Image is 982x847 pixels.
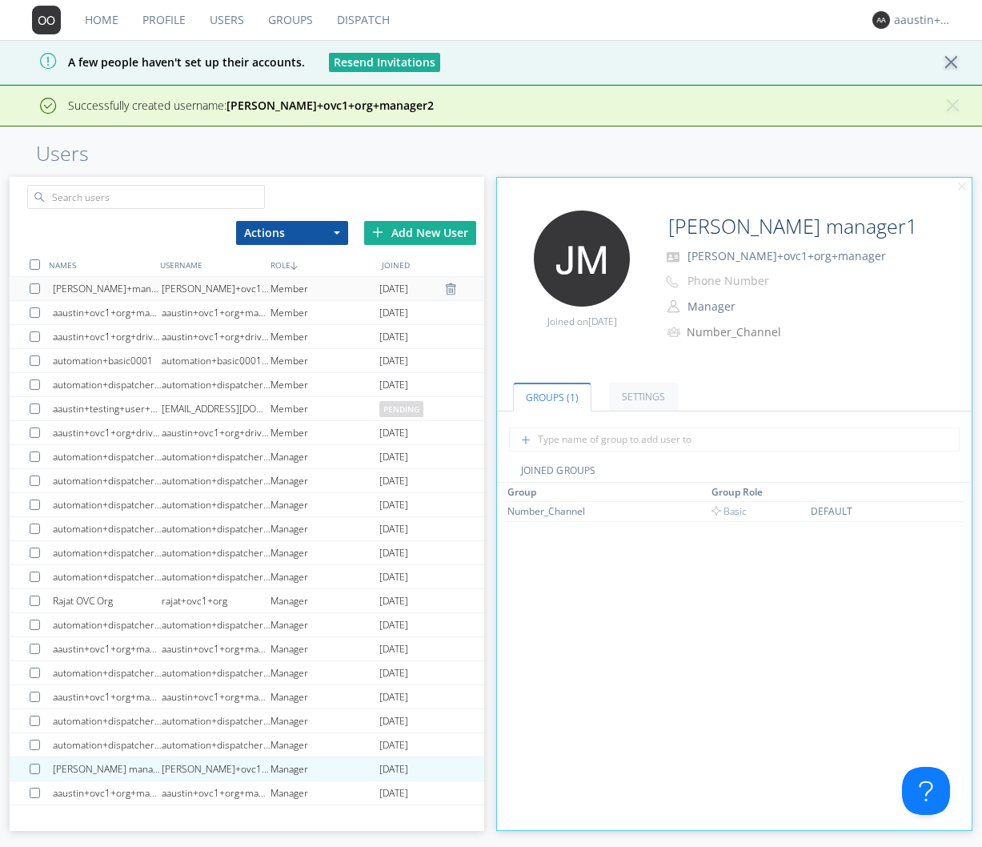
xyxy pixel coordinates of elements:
[667,300,679,313] img: person-outline.svg
[547,315,617,328] span: Joined on
[10,349,484,373] a: automation+basic0001automation+basic0001+ovc1+orgMember[DATE]
[53,637,162,660] div: aaustin+ovc1+org+manager2
[271,805,379,829] div: Manager
[271,469,379,492] div: Manager
[894,12,954,28] div: aaustin+ovc1+org
[379,301,408,325] span: [DATE]
[53,613,162,636] div: automation+dispatcher0005
[53,685,162,709] div: aaustin+ovc1+org+manager
[513,383,591,411] a: Groups (1)
[162,685,271,709] div: aaustin+ovc1+org+manager
[271,661,379,684] div: Manager
[162,637,271,660] div: aaustin+ovc1+org+manager2
[808,483,924,502] th: Toggle SortBy
[956,182,968,193] img: cancel.svg
[162,733,271,757] div: automation+dispatcher0007+ovc1+org
[271,685,379,709] div: Manager
[162,517,271,540] div: automation+dispatcher0014+ovc1+org
[53,781,162,805] div: aaustin+ovc1+org+manager3
[10,301,484,325] a: aaustin+ovc1+org+manager4aaustin+ovc1+org+manager4Member[DATE]
[162,493,271,516] div: automation+dispatcher0004+ovc1+org
[236,221,348,245] button: Actions
[162,781,271,805] div: aaustin+ovc1+org+manager3
[667,321,683,343] img: icon-alert-users-thin-outline.svg
[379,469,408,493] span: [DATE]
[53,421,162,444] div: aaustin+ovc1+org+driver1
[379,781,408,805] span: [DATE]
[68,98,434,113] span: Successfully created username:
[379,445,408,469] span: [DATE]
[162,445,271,468] div: automation+dispatcher0013+ovc1+org
[379,733,408,757] span: [DATE]
[53,661,162,684] div: automation+dispatcher0006
[811,504,921,518] div: DEFAULT
[10,517,484,541] a: automation+dispatcher0014automation+dispatcher0014+ovc1+orgManager[DATE]
[162,469,271,492] div: automation+dispatcher0009+ovc1+org
[534,211,630,307] img: 373638.png
[379,517,408,541] span: [DATE]
[379,661,408,685] span: [DATE]
[379,613,408,637] span: [DATE]
[162,373,271,396] div: automation+dispatcher0015+ovc1+org
[162,613,271,636] div: automation+dispatcher0005+ovc1+org
[10,589,484,613] a: Rajat OVC Orgrajat+ovc1+orgManager[DATE]
[10,613,484,637] a: automation+dispatcher0005automation+dispatcher0005+ovc1+orgManager[DATE]
[10,781,484,805] a: aaustin+ovc1+org+manager3aaustin+ovc1+org+manager3Manager[DATE]
[10,661,484,685] a: automation+dispatcher0006automation+dispatcher0006+ovc1+orgManager[DATE]
[53,517,162,540] div: automation+dispatcher0014
[902,767,950,815] iframe: Toggle Customer Support
[872,11,890,29] img: 373638.png
[379,493,408,517] span: [DATE]
[10,685,484,709] a: aaustin+ovc1+org+manageraaustin+ovc1+org+managerManager[DATE]
[162,541,271,564] div: automation+dispatcher0002+ovc1+org
[271,541,379,564] div: Manager
[364,221,476,245] div: Add New User
[588,315,617,328] span: [DATE]
[271,421,379,444] div: Member
[162,565,271,588] div: automation+dispatcher0003+ovc1+org
[687,324,820,340] div: Number_Channel
[271,325,379,348] div: Member
[271,637,379,660] div: Manager
[10,277,484,301] a: [PERSON_NAME]+manager2[PERSON_NAME]+ovc1+org+manager2Member[DATE]
[609,383,678,411] a: Settings
[162,661,271,684] div: automation+dispatcher0006+ovc1+org
[162,277,271,300] div: [PERSON_NAME]+ovc1+org+manager2
[156,253,267,276] div: USERNAME
[162,589,271,612] div: rajat+ovc1+org
[10,805,484,829] a: automation+dispatcher0012automation+dispatcher0012+ovc1+orgManager[DATE]
[682,295,842,318] button: Manager
[53,349,162,372] div: automation+basic0001
[271,349,379,372] div: Member
[379,709,408,733] span: [DATE]
[505,483,709,502] th: Toggle SortBy
[711,504,747,518] span: Basic
[379,277,408,301] span: [DATE]
[53,397,162,420] div: aaustin+testing+user+add
[379,401,423,417] span: pending
[162,421,271,444] div: aaustin+ovc1+org+driver1
[379,373,408,397] span: [DATE]
[162,805,271,829] div: automation+dispatcher0012+ovc1+org
[379,325,408,349] span: [DATE]
[53,733,162,757] div: automation+dispatcher0007
[497,464,972,483] div: JOINED GROUPS
[53,445,162,468] div: automation+dispatcher0013
[379,637,408,661] span: [DATE]
[162,325,271,348] div: aaustin+ovc1+org+driver2
[271,757,379,781] div: Manager
[53,757,162,781] div: [PERSON_NAME] manager1
[10,541,484,565] a: automation+dispatcher0002automation+dispatcher0002+ovc1+orgManager[DATE]
[378,253,489,276] div: JOINED
[10,733,484,757] a: automation+dispatcher0007automation+dispatcher0007+ovc1+orgManager[DATE]
[379,589,408,613] span: [DATE]
[379,757,408,781] span: [DATE]
[329,53,440,72] button: Resend Invitations
[271,781,379,805] div: Manager
[53,469,162,492] div: automation+dispatcher0009
[271,301,379,324] div: Member
[53,301,162,324] div: aaustin+ovc1+org+manager4
[662,211,920,243] input: Name
[372,227,383,238] img: plus.svg
[271,397,379,420] div: Member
